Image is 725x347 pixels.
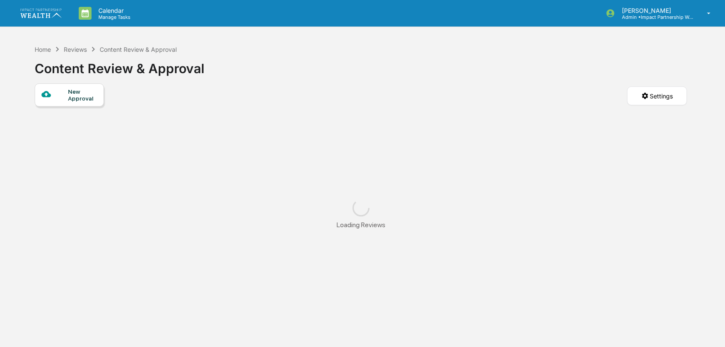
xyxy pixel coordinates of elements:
div: Content Review & Approval [100,46,177,53]
p: Calendar [92,7,135,14]
div: New Approval [68,88,97,102]
div: Home [35,46,51,53]
img: logo [21,9,62,18]
p: Manage Tasks [92,14,135,20]
p: Admin • Impact Partnership Wealth [615,14,695,20]
div: Reviews [64,46,87,53]
p: [PERSON_NAME] [615,7,695,14]
div: Loading Reviews [337,221,385,229]
div: Content Review & Approval [35,54,204,76]
button: Settings [627,86,687,105]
